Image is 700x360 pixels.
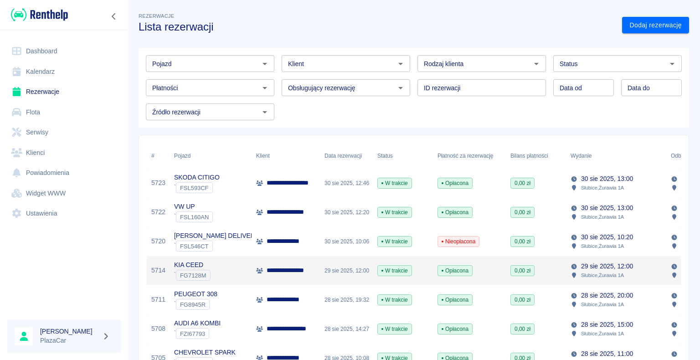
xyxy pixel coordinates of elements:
span: FZI67793 [176,330,209,337]
span: W trakcie [378,208,412,216]
a: Widget WWW [7,183,121,204]
span: FSL593CF [176,185,212,191]
p: Słubice , Żurawia 1A [581,242,624,250]
div: Odbiór [671,143,687,169]
span: Opłacona [438,208,472,216]
a: Powiadomienia [7,163,121,183]
p: 28 sie 2025, 20:00 [581,291,633,300]
div: ` [174,241,260,252]
span: 0,00 zł [511,237,534,246]
button: Otwórz [530,57,543,70]
div: Klient [256,143,270,169]
a: Kalendarz [7,62,121,82]
div: 30 sie 2025, 12:46 [320,169,373,198]
span: Nieopłacona [438,237,479,246]
button: Otwórz [258,106,271,118]
p: 28 sie 2025, 11:00 [581,349,633,359]
img: Renthelp logo [11,7,68,22]
p: CHEVROLET SPARK [174,348,236,357]
div: ` [174,299,217,310]
div: 29 sie 2025, 12:00 [320,256,373,285]
div: ` [174,270,211,281]
h3: Lista rezerwacji [139,21,615,33]
p: SKODA CITIGO [174,173,220,182]
span: FG8945R [176,301,209,308]
p: PlazaCar [40,336,98,345]
p: 28 sie 2025, 15:00 [581,320,633,329]
a: Flota [7,102,121,123]
p: KIA CEED [174,260,211,270]
span: FSL546CT [176,243,212,250]
span: W trakcie [378,325,412,333]
div: Płatność za rezerwację [433,143,506,169]
a: 5714 [151,266,165,275]
div: ` [174,211,213,222]
a: Serwisy [7,122,121,143]
button: Zwiń nawigację [107,10,121,22]
div: Wydanie [566,143,666,169]
span: W trakcie [378,179,412,187]
a: Dashboard [7,41,121,62]
button: Otwórz [666,57,679,70]
p: Słubice , Żurawia 1A [581,300,624,309]
p: 30 sie 2025, 13:00 [581,174,633,184]
a: 5711 [151,295,165,304]
p: Słubice , Żurawia 1A [581,184,624,192]
div: 30 sie 2025, 10:06 [320,227,373,256]
p: Słubice , Żurawia 1A [581,271,624,279]
input: DD.MM.YYYY [553,79,614,96]
div: ` [174,328,221,339]
div: ` [174,182,220,193]
a: 5720 [151,237,165,246]
p: [PERSON_NAME] DELIVER 9 [174,231,260,241]
div: Data rezerwacji [324,143,362,169]
span: 0,00 zł [511,296,534,304]
span: 0,00 zł [511,267,534,275]
div: # [151,143,154,169]
span: Opłacona [438,179,472,187]
button: Otwórz [258,57,271,70]
div: 28 sie 2025, 19:32 [320,285,373,314]
span: Opłacona [438,325,472,333]
div: Płatność za rezerwację [437,143,494,169]
span: Opłacona [438,296,472,304]
div: Bilans płatności [510,143,548,169]
a: Klienci [7,143,121,163]
a: 5708 [151,324,165,334]
span: W trakcie [378,296,412,304]
span: 0,00 zł [511,208,534,216]
div: Pojazd [170,143,252,169]
button: Otwórz [394,57,407,70]
a: 5722 [151,207,165,217]
div: 30 sie 2025, 12:20 [320,198,373,227]
span: 0,00 zł [511,325,534,333]
div: Status [373,143,433,169]
a: Dodaj rezerwację [622,17,689,34]
p: Słubice , Żurawia 1A [581,329,624,338]
button: Otwórz [394,82,407,94]
p: PEUGEOT 308 [174,289,217,299]
div: Klient [252,143,320,169]
span: 0,00 zł [511,179,534,187]
span: FSL160AN [176,214,212,221]
a: Rezerwacje [7,82,121,102]
div: Status [377,143,393,169]
span: W trakcie [378,237,412,246]
span: W trakcie [378,267,412,275]
span: Opłacona [438,267,472,275]
span: Rezerwacje [139,13,174,19]
p: VW UP [174,202,213,211]
div: Wydanie [571,143,592,169]
a: 5723 [151,178,165,188]
p: 29 sie 2025, 12:00 [581,262,633,271]
p: AUDI A6 KOMBI [174,319,221,328]
div: Data rezerwacji [320,143,373,169]
h6: [PERSON_NAME] [40,327,98,336]
p: 30 sie 2025, 13:00 [581,203,633,213]
a: Ustawienia [7,203,121,224]
div: # [147,143,170,169]
button: Otwórz [258,82,271,94]
p: 30 sie 2025, 10:20 [581,232,633,242]
span: FG7128M [176,272,210,279]
div: Bilans płatności [506,143,566,169]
